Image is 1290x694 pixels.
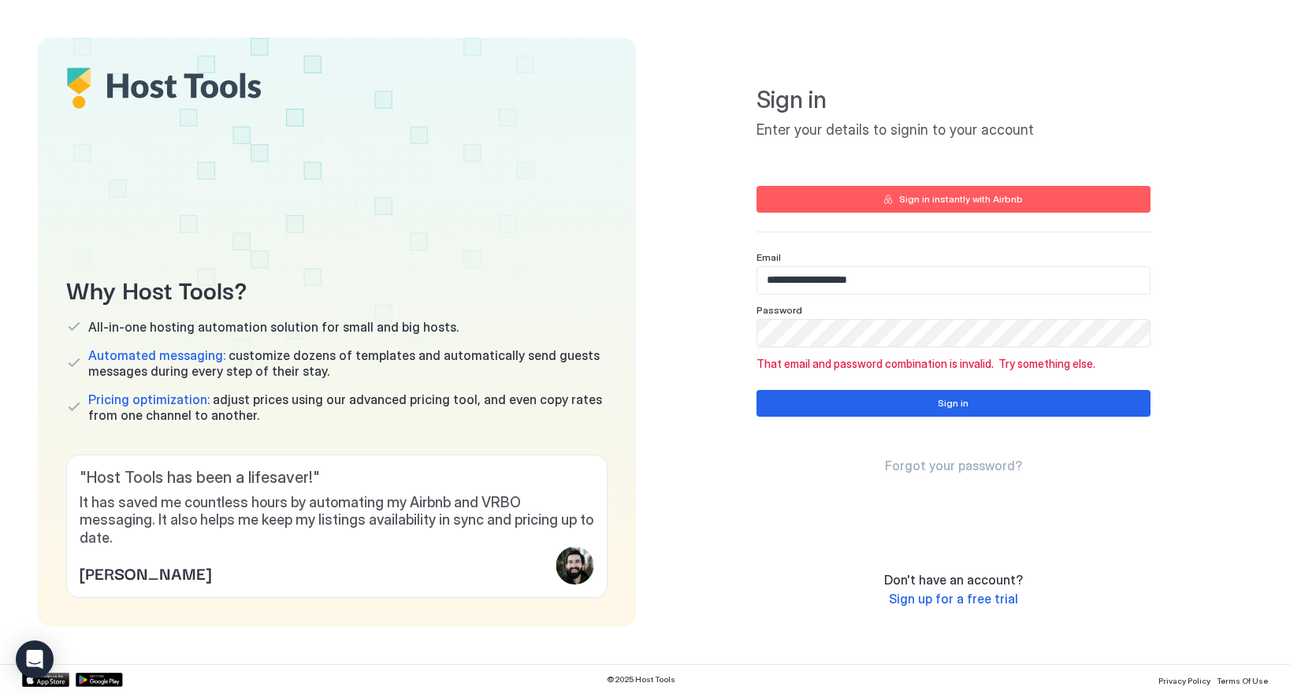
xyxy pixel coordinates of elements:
span: customize dozens of templates and automatically send guests messages during every step of their s... [88,347,608,379]
span: Sign in [757,85,1151,115]
a: Terms Of Use [1217,671,1268,688]
span: All-in-one hosting automation solution for small and big hosts. [88,319,459,335]
span: Enter your details to signin to your account [757,121,1151,139]
button: Sign in instantly with Airbnb [757,186,1151,213]
div: Sign in [938,396,968,410]
span: © 2025 Host Tools [607,674,675,685]
span: Automated messaging: [88,347,225,363]
a: Google Play Store [76,673,123,687]
span: Sign up for a free trial [889,591,1018,607]
span: That email and password combination is invalid. Try something else. [757,357,1151,371]
span: [PERSON_NAME] [80,561,211,585]
a: Forgot your password? [885,458,1022,474]
input: Input Field [757,267,1150,294]
span: Pricing optimization: [88,392,210,407]
span: Terms Of Use [1217,676,1268,685]
input: Input Field [757,320,1150,347]
span: Privacy Policy [1158,676,1210,685]
span: Password [757,304,802,316]
span: It has saved me countless hours by automating my Airbnb and VRBO messaging. It also helps me keep... [80,494,594,547]
span: adjust prices using our advanced pricing tool, and even copy rates from one channel to another. [88,392,608,423]
div: profile [556,547,594,585]
span: Forgot your password? [885,458,1022,473]
button: Sign in [757,390,1151,417]
div: Open Intercom Messenger [16,640,54,678]
div: Sign in instantly with Airbnb [899,192,1023,206]
a: App Store [22,673,69,687]
span: Don't have an account? [884,572,1023,588]
a: Sign up for a free trial [889,591,1018,607]
span: " Host Tools has been a lifesaver! " [80,468,594,488]
span: Email [757,251,781,263]
a: Privacy Policy [1158,671,1210,688]
span: Why Host Tools? [66,271,608,306]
